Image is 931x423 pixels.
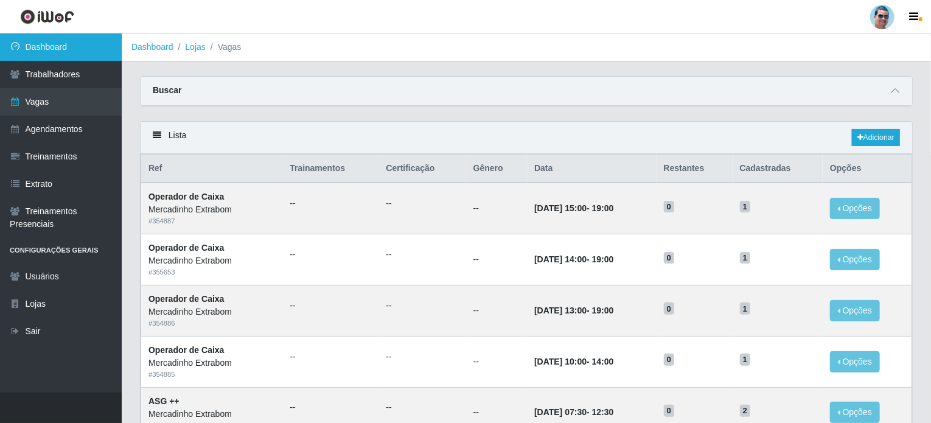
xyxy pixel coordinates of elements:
div: Mercadinho Extrabom [148,357,275,369]
a: Adicionar [852,129,900,146]
span: 0 [664,405,675,417]
div: Mercadinho Extrabom [148,254,275,267]
time: 19:00 [592,203,614,213]
th: Gênero [466,155,527,183]
td: -- [466,183,527,234]
div: # 354887 [148,216,275,226]
button: Opções [830,351,880,372]
ul: -- [290,248,371,261]
time: [DATE] 15:00 [534,203,587,213]
time: [DATE] 10:00 [534,357,587,366]
ul: -- [290,401,371,414]
time: 19:00 [592,254,614,264]
strong: Operador de Caixa [148,192,225,201]
strong: - [534,407,613,417]
strong: Operador de Caixa [148,294,225,304]
span: 0 [664,354,675,366]
strong: - [534,357,613,366]
nav: breadcrumb [122,33,931,61]
th: Cadastradas [733,155,823,183]
td: -- [466,285,527,336]
th: Ref [141,155,283,183]
strong: - [534,203,613,213]
button: Opções [830,300,880,321]
ul: -- [386,299,458,312]
div: # 355653 [148,267,275,278]
span: 1 [740,354,751,366]
ul: -- [386,197,458,210]
td: -- [466,234,527,285]
button: Opções [830,402,880,423]
time: 12:30 [592,407,614,417]
div: # 354886 [148,318,275,329]
div: Mercadinho Extrabom [148,306,275,318]
span: 2 [740,405,751,417]
th: Trainamentos [282,155,378,183]
ul: -- [386,401,458,414]
img: CoreUI Logo [20,9,74,24]
strong: Operador de Caixa [148,345,225,355]
time: [DATE] 14:00 [534,254,587,264]
a: Dashboard [131,42,173,52]
strong: - [534,306,613,315]
th: Data [527,155,656,183]
span: 0 [664,302,675,315]
ul: -- [290,351,371,363]
button: Opções [830,249,880,270]
ul: -- [386,248,458,261]
div: Mercadinho Extrabom [148,408,275,421]
div: Mercadinho Extrabom [148,203,275,216]
a: Lojas [185,42,205,52]
ul: -- [290,197,371,210]
span: 1 [740,201,751,213]
strong: Operador de Caixa [148,243,225,253]
strong: Buscar [153,85,181,95]
div: # 354885 [148,369,275,380]
button: Opções [830,198,880,219]
time: [DATE] 13:00 [534,306,587,315]
th: Restantes [657,155,733,183]
span: 1 [740,252,751,264]
span: 1 [740,302,751,315]
div: Lista [141,122,912,154]
time: 14:00 [592,357,614,366]
strong: - [534,254,613,264]
span: 0 [664,201,675,213]
li: Vagas [206,41,242,54]
th: Opções [823,155,912,183]
time: [DATE] 07:30 [534,407,587,417]
ul: -- [386,351,458,363]
ul: -- [290,299,371,312]
time: 19:00 [592,306,614,315]
strong: ASG ++ [148,396,180,406]
td: -- [466,336,527,387]
th: Certificação [378,155,465,183]
span: 0 [664,252,675,264]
